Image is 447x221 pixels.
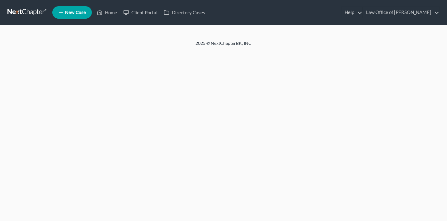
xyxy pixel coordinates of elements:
a: Help [341,7,362,18]
a: Client Portal [120,7,161,18]
div: 2025 © NextChapterBK, INC [46,40,401,51]
a: Law Office of [PERSON_NAME] [363,7,439,18]
new-legal-case-button: New Case [52,6,92,19]
a: Directory Cases [161,7,208,18]
a: Home [94,7,120,18]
